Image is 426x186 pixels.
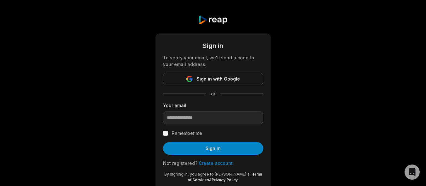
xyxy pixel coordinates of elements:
span: Not registered? [163,160,197,166]
a: Terms of Services [188,172,262,182]
button: Sign in with Google [163,73,263,85]
span: . [238,177,239,182]
span: & [209,177,212,182]
span: By signing in, you agree to [PERSON_NAME]'s [164,172,250,177]
div: Open Intercom Messenger [405,165,420,180]
label: Your email [163,102,263,109]
div: To verify your email, we'll send a code to your email address. [163,54,263,68]
button: Sign in [163,142,263,155]
a: Privacy Policy [212,177,238,182]
div: Sign in [163,41,263,51]
span: Sign in with Google [196,75,240,83]
img: reap [198,15,228,25]
a: Create account [199,160,233,166]
span: or [206,90,220,97]
label: Remember me [172,129,202,137]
